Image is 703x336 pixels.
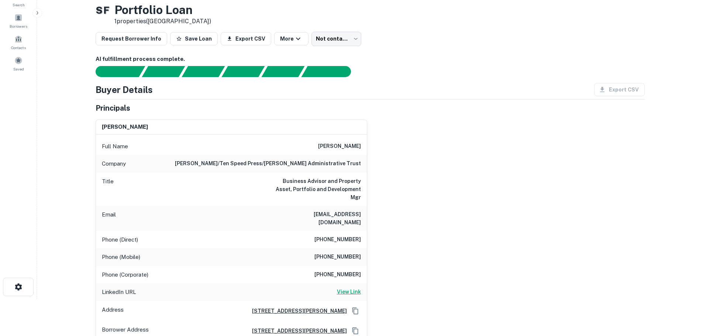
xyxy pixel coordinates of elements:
button: Request Borrower Info [96,32,167,45]
p: Phone (Corporate) [102,270,148,279]
p: 1 properties ([GEOGRAPHIC_DATA]) [114,17,211,26]
p: Full Name [102,142,128,151]
h6: Business Advisor and Property Asset, Portfolio and Development Mgr [272,177,361,201]
div: Your request is received and processing... [142,66,185,77]
h6: [PERSON_NAME] [102,123,148,131]
p: Phone (Direct) [102,235,138,244]
p: S F [96,3,108,17]
span: Saved [13,66,24,72]
button: More [274,32,309,45]
a: [STREET_ADDRESS][PERSON_NAME] [246,327,347,335]
iframe: Chat Widget [666,277,703,312]
a: Saved [2,53,35,73]
span: Borrowers [10,23,27,29]
h6: [PERSON_NAME]/ten speed press/[PERSON_NAME] administrative trust [175,159,361,168]
h5: Principals [96,103,130,114]
h6: View Link [337,288,361,296]
h6: AI fulfillment process complete. [96,55,645,63]
a: [STREET_ADDRESS][PERSON_NAME] [246,307,347,315]
h6: [PHONE_NUMBER] [314,235,361,244]
div: AI fulfillment process complete. [301,66,360,77]
button: Save Loan [170,32,218,45]
p: LinkedIn URL [102,288,136,297]
a: View Link [337,288,361,297]
a: Contacts [2,32,35,52]
h3: Portfolio Loan [114,3,211,17]
p: Title [102,177,114,201]
div: Principals found, AI now looking for contact information... [221,66,265,77]
div: Sending borrower request to AI... [87,66,142,77]
p: Phone (Mobile) [102,253,140,261]
a: Borrowers [2,11,35,31]
span: Search [13,2,25,8]
h4: Buyer Details [96,83,153,96]
p: Company [102,159,126,168]
span: Contacts [11,45,26,51]
div: Principals found, still searching for contact information. This may take time... [261,66,304,77]
button: Export CSV [221,32,271,45]
h6: [PHONE_NUMBER] [314,253,361,261]
div: Documents found, AI parsing details... [182,66,225,77]
button: Copy Address [350,305,361,316]
h6: [EMAIL_ADDRESS][DOMAIN_NAME] [272,210,361,226]
h6: [PHONE_NUMBER] [314,270,361,279]
p: Email [102,210,116,226]
h6: [PERSON_NAME] [318,142,361,151]
p: Address [102,305,124,316]
div: Not contacted [311,32,361,46]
